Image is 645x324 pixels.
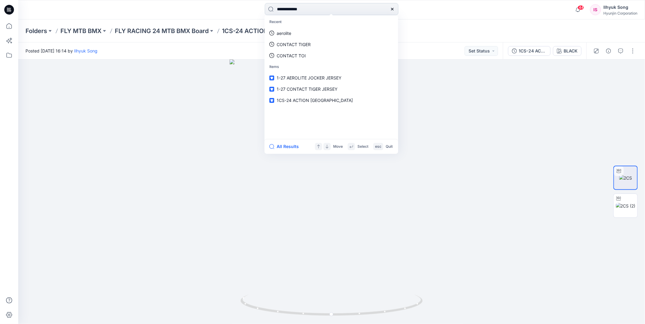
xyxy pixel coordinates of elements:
p: Select [357,143,368,150]
button: All Results [269,143,303,150]
div: Ilhyuk Song [603,4,637,11]
a: CONTACT TIGER [266,39,397,50]
a: Ilhyuk Song [74,48,97,53]
p: Move [333,143,343,150]
a: FLY RACING 24 MTB BMX Board [115,27,209,35]
a: 1-27 AEROLITE JOCKER JERSEY [266,72,397,83]
div: Hyunjin Corporation [603,11,637,15]
a: Folders [26,27,47,35]
p: CONTACT TIGER [277,41,311,48]
p: aerolite [277,30,291,36]
a: aerolite [266,28,397,39]
p: Items [266,61,397,73]
button: Details [604,46,613,56]
a: 1CS-24 ACTION [GEOGRAPHIC_DATA] [266,95,397,106]
span: 1-27 CONTACT TIGER JERSEY [277,86,337,92]
a: FLY MTB BMX [60,27,101,35]
span: 1-27 AEROLITE JOCKER JERSEY [277,75,341,80]
button: 1CS-24 ACTION [GEOGRAPHIC_DATA] [508,46,551,56]
div: IS [590,4,601,15]
div: BLACK [564,48,578,54]
span: 1CS-24 ACTION [GEOGRAPHIC_DATA] [277,98,353,103]
img: 2CS [619,175,632,181]
p: esc [375,143,381,150]
a: 1-27 CONTACT TIGER JERSEY [266,83,397,95]
div: 1CS-24 ACTION [GEOGRAPHIC_DATA] [519,48,547,54]
p: Quit [386,143,393,150]
p: 1CS-24 ACTION [GEOGRAPHIC_DATA] [222,27,333,35]
button: BLACK [553,46,582,56]
span: Posted [DATE] 16:14 by [26,48,97,54]
img: 2CS (2) [616,203,636,209]
p: CONTACT TOI [277,52,306,59]
p: Recent [266,16,397,28]
a: CONTACT TOI [266,50,397,61]
span: 44 [578,5,584,10]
